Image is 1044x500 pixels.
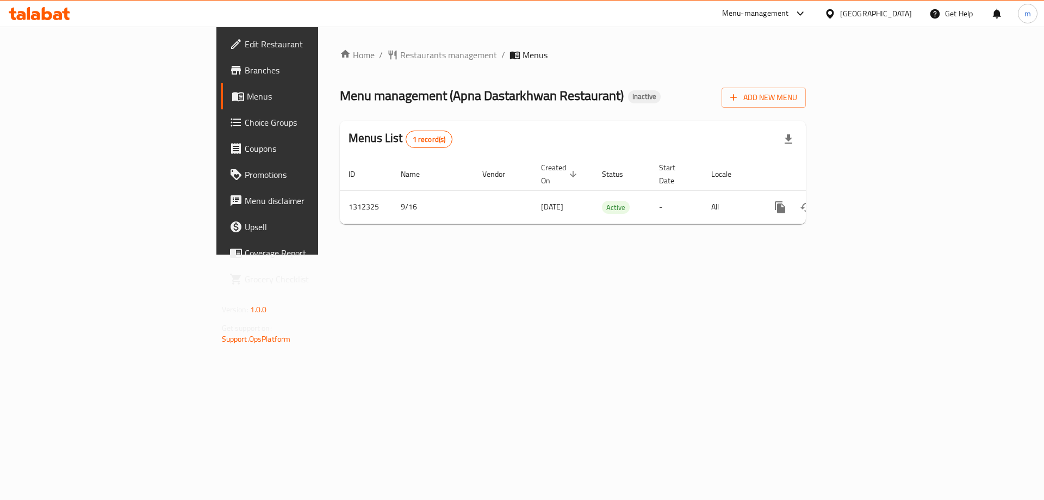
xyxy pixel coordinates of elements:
span: Menus [247,90,382,103]
div: [GEOGRAPHIC_DATA] [840,8,912,20]
span: Branches [245,64,382,77]
button: more [767,194,793,220]
td: All [703,190,759,224]
span: Menu management ( Apna Dastarkhwan Restaurant ) [340,83,624,108]
span: Vendor [482,168,519,181]
li: / [501,48,505,61]
span: [DATE] [541,200,563,214]
a: Menu disclaimer [221,188,391,214]
a: Coverage Report [221,240,391,266]
span: Name [401,168,434,181]
button: Add New Menu [722,88,806,108]
span: 1 record(s) [406,134,452,145]
span: Promotions [245,168,382,181]
a: Support.OpsPlatform [222,332,291,346]
div: Inactive [628,90,661,103]
a: Edit Restaurant [221,31,391,57]
div: Export file [775,126,801,152]
th: Actions [759,158,880,191]
span: Coupons [245,142,382,155]
a: Menus [221,83,391,109]
h2: Menus List [349,130,452,148]
a: Branches [221,57,391,83]
span: m [1024,8,1031,20]
a: Upsell [221,214,391,240]
span: Active [602,201,630,214]
span: Upsell [245,220,382,233]
td: 9/16 [392,190,474,224]
button: Change Status [793,194,819,220]
span: Add New Menu [730,91,797,104]
nav: breadcrumb [340,48,806,61]
a: Coupons [221,135,391,162]
span: Choice Groups [245,116,382,129]
span: 1.0.0 [250,303,267,317]
span: Menu disclaimer [245,194,382,207]
a: Grocery Checklist [221,266,391,292]
span: Restaurants management [400,48,497,61]
span: Grocery Checklist [245,273,382,286]
a: Promotions [221,162,391,188]
span: Version: [222,303,248,317]
span: Get support on: [222,321,272,335]
table: enhanced table [340,158,880,224]
span: Status [602,168,637,181]
span: Coverage Report [245,246,382,260]
a: Restaurants management [387,48,497,61]
div: Total records count [406,131,453,148]
span: Start Date [659,161,689,187]
a: Choice Groups [221,109,391,135]
span: Created On [541,161,580,187]
span: Locale [711,168,745,181]
span: ID [349,168,369,181]
span: Edit Restaurant [245,38,382,51]
td: - [650,190,703,224]
div: Menu-management [722,7,789,20]
span: Menus [523,48,548,61]
span: Inactive [628,92,661,101]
